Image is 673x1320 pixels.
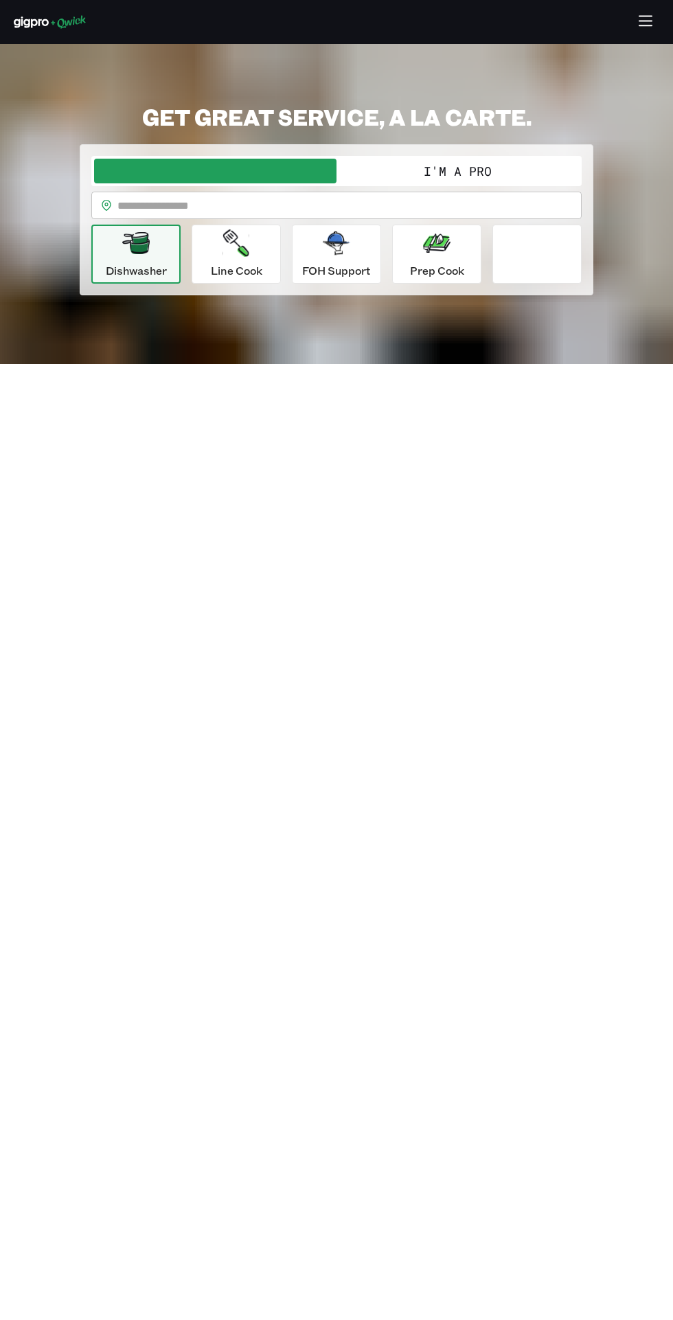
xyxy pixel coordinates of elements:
[94,159,336,183] button: I'm a Business
[80,103,593,130] h2: GET GREAT SERVICE, A LA CARTE.
[336,159,579,183] button: I'm a Pro
[392,225,481,284] button: Prep Cook
[211,262,262,279] p: Line Cook
[106,262,167,279] p: Dishwasher
[302,262,371,279] p: FOH Support
[192,225,281,284] button: Line Cook
[410,262,464,279] p: Prep Cook
[91,225,181,284] button: Dishwasher
[292,225,381,284] button: FOH Support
